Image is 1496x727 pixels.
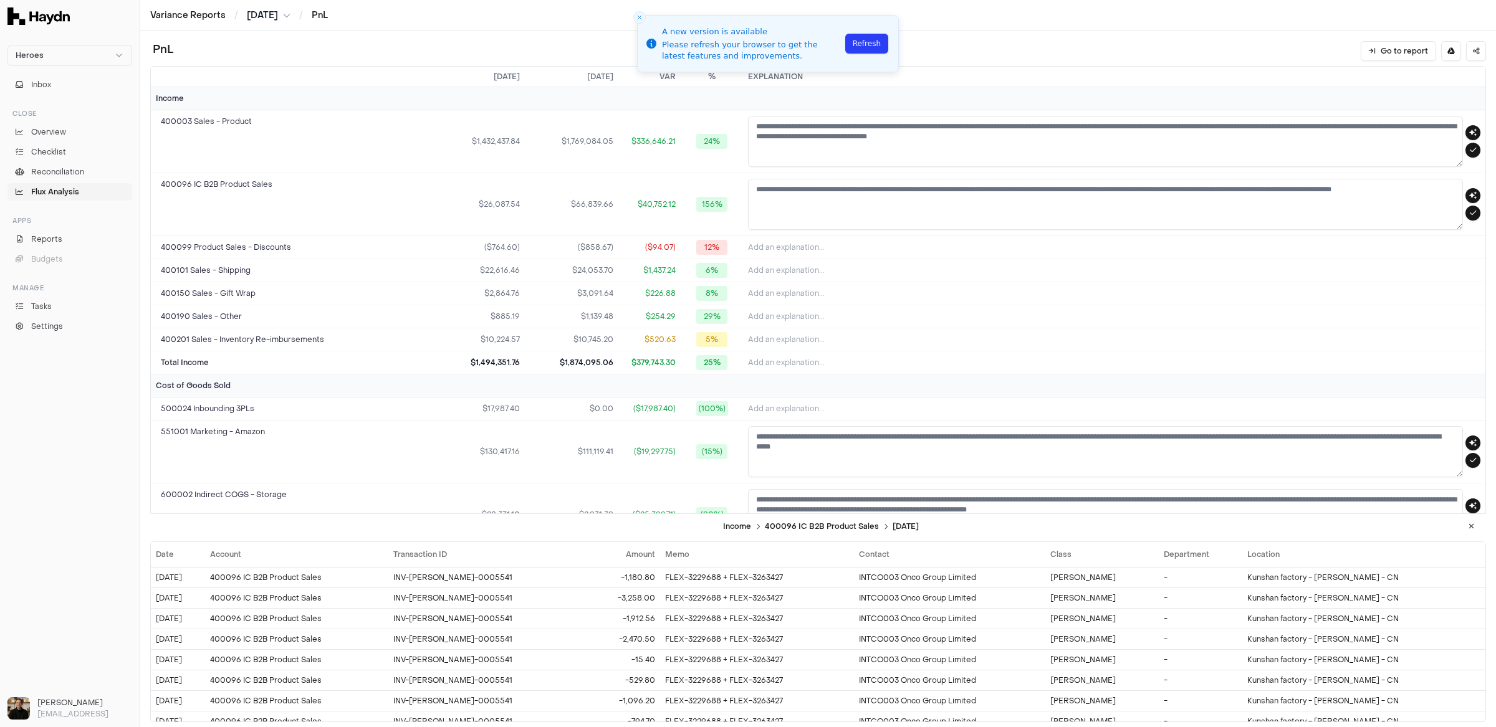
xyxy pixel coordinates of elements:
[660,690,854,711] td: FLEX-3229688 + FLEX-3263427
[1045,629,1159,649] td: [PERSON_NAME]
[388,542,584,567] th: Transaction ID
[696,507,727,522] span: (90%)
[525,305,618,328] td: $1,139.48
[854,567,1045,587] td: INTCO003 Onco Group Limited
[618,259,681,282] td: $1,437.24
[150,9,226,22] a: Variance Reports
[618,305,681,328] td: $254.29
[584,587,660,608] td: -3,258.00
[618,397,681,421] td: ($17,987.40)
[1242,629,1485,649] td: Kunshan factory - [PERSON_NAME] - CN
[662,39,841,62] div: Please refresh your browser to get the latest features and improvements.
[854,608,1045,629] td: INTCO003 Onco Group Limited
[37,697,132,708] h3: [PERSON_NAME]
[1159,649,1242,670] td: -
[7,103,132,123] div: Close
[660,587,854,608] td: FLEX-3229688 + FLEX-3263427
[388,608,584,629] td: INV-[PERSON_NAME]-0005541
[660,649,854,670] td: FLEX-3229688 + FLEX-3263427
[31,126,66,138] span: Overview
[1159,587,1242,608] td: -
[618,110,681,173] td: $336,646.21
[618,328,681,351] td: $520.63
[748,358,825,368] span: Add an explanation...
[696,197,727,212] span: 156%
[161,242,291,252] span: 400099 Product Sales - Discounts
[161,404,254,414] span: 500024 Inbounding 3PLs
[151,649,205,670] td: [DATE]
[584,649,660,670] td: -15.40
[1045,567,1159,587] td: [PERSON_NAME]
[205,567,388,587] td: 400096 IC B2B Product Sales
[151,608,205,629] td: [DATE]
[205,629,388,649] td: 400096 IC B2B Product Sales
[161,490,287,500] span: 600002 Indirect COGS - Storage
[584,690,660,711] td: -1,096.20
[388,649,584,670] td: INV-[PERSON_NAME]-0005541
[1242,587,1485,608] td: Kunshan factory - [PERSON_NAME] - CN
[696,444,727,459] span: (15%)
[205,608,388,629] td: 400096 IC B2B Product Sales
[660,567,854,587] td: FLEX-3229688 + FLEX-3263427
[696,309,727,324] span: 29%
[662,26,841,38] div: A new version is available
[681,67,743,87] th: %
[1242,608,1485,629] td: Kunshan factory - [PERSON_NAME] - CN
[1242,567,1485,587] td: Kunshan factory - [PERSON_NAME] - CN
[151,690,205,711] td: [DATE]
[723,521,765,531] span: Income
[37,708,132,720] p: [EMAIL_ADDRESS]
[205,670,388,690] td: 400096 IC B2B Product Sales
[748,331,1480,348] button: Add an explanation...
[525,110,618,173] td: $1,769,084.05
[247,9,290,22] button: [DATE]
[854,670,1045,690] td: INTCO003 Onco Group Limited
[854,690,1045,711] td: INTCO003 Onco Group Limited
[31,234,62,245] span: Reports
[1242,670,1485,690] td: Kunshan factory - [PERSON_NAME] - CN
[1045,542,1159,567] th: Class
[205,542,388,567] th: Account
[161,427,265,437] span: 551001 Marketing - Amazon
[660,629,854,649] td: FLEX-3229688 + FLEX-3263427
[1361,41,1436,61] button: Go to report
[748,404,825,414] span: Add an explanation...
[431,173,525,236] td: $26,087.54
[525,397,618,421] td: $0.00
[431,483,525,546] td: $28,331.10
[7,45,132,66] button: Heroes
[161,335,324,344] span: 400201 Sales - Inventory Re-imbursements
[431,282,525,305] td: $2,864.76
[748,335,825,344] span: Add an explanation...
[431,397,525,421] td: $17,987.40
[161,265,251,275] span: 400101 Sales - Shipping
[161,288,256,298] span: 400150 Sales - Gift Wrap
[525,173,618,236] td: $66,839.66
[748,262,1480,279] button: Add an explanation...
[1159,542,1242,567] th: Department
[765,521,893,531] span: 400096 IC B2B Product Sales
[7,278,132,298] div: Manage
[7,143,132,161] a: Checklist
[7,298,132,315] a: Tasks
[660,670,854,690] td: FLEX-3229688 + FLEX-3263427
[205,649,388,670] td: 400096 IC B2B Product Sales
[7,697,30,720] img: Ole Heine
[525,483,618,546] td: $2,931.39
[696,240,727,255] span: 12%
[633,11,646,24] button: Close toast
[1242,649,1485,670] td: Kunshan factory - [PERSON_NAME] - CN
[584,670,660,690] td: -529.80
[7,163,132,181] a: Reconciliation
[1045,690,1159,711] td: [PERSON_NAME]
[696,355,727,370] span: 25%
[431,305,525,328] td: $885.19
[161,116,252,126] span: 400003 Sales - Product
[696,134,727,149] span: 24%
[584,629,660,649] td: -2,470.50
[431,110,525,173] td: $1,432,437.84
[584,567,660,587] td: -1,180.80
[388,690,584,711] td: INV-[PERSON_NAME]-0005541
[31,166,84,178] span: Reconciliation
